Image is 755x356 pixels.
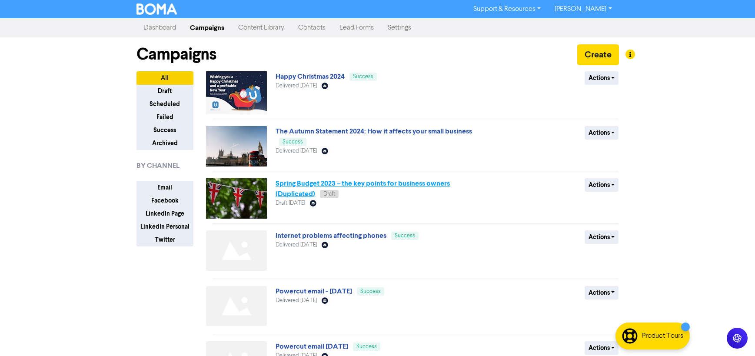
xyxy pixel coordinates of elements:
h1: Campaigns [136,44,216,64]
a: The Autumn Statement 2024: How it affects your small business [276,127,472,136]
img: BOMA Logo [136,3,177,15]
span: Success [395,233,415,239]
img: image_1678962366758.jpg [206,178,267,219]
a: Settings [381,19,418,37]
span: Draft [323,191,335,197]
span: Delivered [DATE] [276,148,317,154]
a: Support & Resources [466,2,548,16]
span: Success [356,344,377,349]
a: Dashboard [136,19,183,37]
span: Delivered [DATE] [276,298,317,303]
span: Success [283,139,303,145]
span: Success [360,289,381,294]
button: LinkedIn Page [136,207,193,220]
span: Draft [DATE] [276,200,305,206]
img: image_1730359174411.jpg [206,126,267,166]
button: Create [577,44,619,65]
button: Email [136,181,193,194]
button: Actions [585,71,619,85]
span: Delivered [DATE] [276,83,317,89]
a: Powercut email [DATE] [276,342,348,351]
button: Archived [136,136,193,150]
a: Contacts [291,19,333,37]
a: Internet problems affecting phones [276,231,386,240]
button: Twitter [136,233,193,246]
button: LinkedIn Personal [136,220,193,233]
span: Delivered [DATE] [276,242,317,248]
a: [PERSON_NAME] [548,2,619,16]
a: Spring Budget 2023 – the key points for business owners (Duplicated) [276,179,450,198]
a: Lead Forms [333,19,381,37]
a: Content Library [231,19,291,37]
button: Actions [585,286,619,299]
button: Actions [585,341,619,355]
button: Scheduled [136,97,193,111]
button: Draft [136,84,193,98]
button: Failed [136,110,193,124]
span: BY CHANNEL [136,160,180,171]
button: Actions [585,230,619,244]
a: Happy Christmas 2024 [276,72,345,81]
button: Actions [585,126,619,140]
button: All [136,71,193,85]
a: Powercut email - [DATE] [276,287,352,296]
span: Success [353,74,373,80]
img: Not found [206,286,267,326]
img: Not found [206,230,267,271]
a: Campaigns [183,19,231,37]
iframe: Chat Widget [712,314,755,356]
button: Success [136,123,193,137]
button: Facebook [136,194,193,207]
img: file_1576159829221 [206,71,267,114]
button: Actions [585,178,619,192]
